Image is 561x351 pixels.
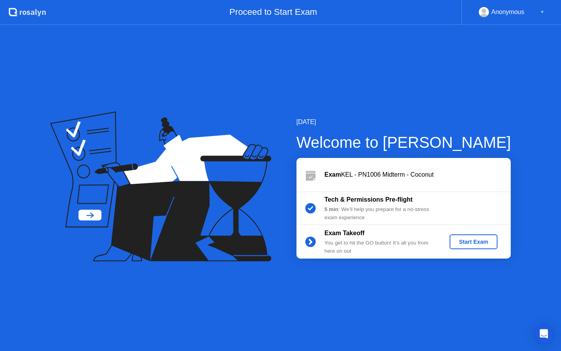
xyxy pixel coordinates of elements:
div: Welcome to [PERSON_NAME] [296,131,511,154]
div: You get to hit the GO button! It’s all you from here on out [325,239,437,255]
div: Anonymous [491,7,524,17]
div: ▼ [540,7,544,17]
b: 5 min [325,206,339,212]
div: Start Exam [453,239,494,245]
div: Open Intercom Messenger [535,324,553,343]
b: Tech & Permissions Pre-flight [325,196,413,203]
div: : We’ll help you prepare for a no-stress exam experience [325,206,437,222]
b: Exam Takeoff [325,230,365,236]
div: KEL - PN1006 Midterm - Coconut [325,170,511,179]
b: Exam [325,171,341,178]
div: [DATE] [296,117,511,127]
button: Start Exam [450,234,497,249]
